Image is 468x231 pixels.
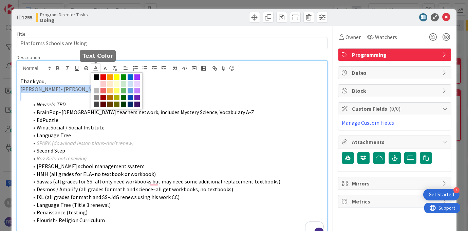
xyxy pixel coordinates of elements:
span: Program Director Tasks [40,12,88,17]
span: [PERSON_NAME] school management system [37,163,145,170]
span: Dates [352,69,439,77]
span: Renaissance (testing) [37,209,88,216]
span: Metrics [352,197,439,206]
b: Doing [40,17,88,23]
span: EdPuzzle [37,117,58,123]
span: Mirrors [352,179,439,188]
span: Desmos / Amplify (all grades for math and science–all get workbooks, no textbooks) [37,186,233,193]
span: ( 0/0 ) [389,105,400,112]
em: Newsela TBD [37,101,65,108]
span: Flourish- Religion Curriculum [37,217,105,224]
span: Support [14,1,31,9]
div: Get Started [429,191,454,198]
span: Thank you, [20,78,46,85]
span: WinatSocial / Social Institute [37,124,105,131]
span: Custom Fields [352,105,439,113]
span: Programming [352,51,439,59]
span: Block [352,87,439,95]
span: Owner [345,33,361,41]
a: Manage Custom Fields [342,119,394,126]
em: Raz Kids–not renewing [37,155,87,162]
span: Language Tree (Title 3 renewal) [37,201,111,208]
h5: Text Color [82,53,113,59]
span: ID [17,13,33,21]
span: [PERSON_NAME]- [PERSON_NAME] [20,86,104,92]
span: Second Step [37,147,65,154]
span: HMH (all grades for ELA–no textbook or workbook) [37,171,156,177]
span: Description [17,54,40,60]
span: Savvas (all grades for SS–all only need workbooks but may need some additional replacement textbo... [37,178,280,185]
span: Language Tree [37,132,71,139]
label: Title [17,31,25,37]
em: SPARK (download lesson plans–don’t renew) [37,140,134,146]
span: IXL (all grades for math and SS–JdG renews using his work CC) [37,194,180,200]
b: 1255 [22,14,33,21]
span: Attachments [352,138,439,146]
input: type card name here... [17,37,327,49]
span: Watchers [375,33,397,41]
div: Open Get Started checklist, remaining modules: 4 [423,189,460,200]
div: 4 [453,187,460,193]
span: BrainPop–[DEMOGRAPHIC_DATA] teachers network, includes Mystery Science, Vocabulary A-Z [37,109,254,115]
